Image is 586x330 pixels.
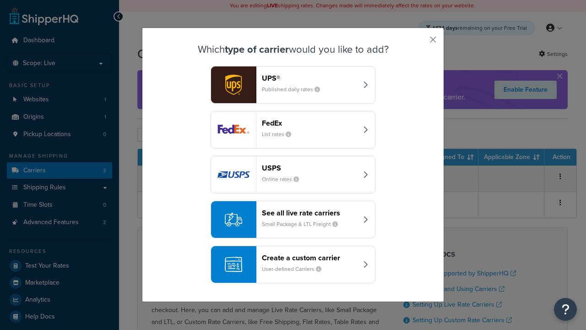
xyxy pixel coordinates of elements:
img: usps logo [211,156,256,193]
button: fedEx logoFedExList rates [211,111,375,148]
img: icon-carrier-liverate-becf4550.svg [225,211,242,228]
strong: type of carrier [225,42,289,57]
img: icon-carrier-custom-c93b8a24.svg [225,256,242,273]
button: usps logoUSPSOnline rates [211,156,375,193]
img: ups logo [211,66,256,103]
small: Small Package & LTL Freight [262,220,345,228]
small: User-defined Carriers [262,265,329,273]
header: UPS® [262,74,358,82]
header: See all live rate carriers [262,209,358,217]
header: Create a custom carrier [262,253,358,262]
button: Create a custom carrierUser-defined Carriers [211,246,375,283]
button: Open Resource Center [554,298,577,321]
small: List rates [262,130,298,138]
header: FedEx [262,119,358,127]
h3: Which would you like to add? [165,44,421,55]
img: fedEx logo [211,111,256,148]
button: ups logoUPS®Published daily rates [211,66,375,104]
small: Online rates [262,175,306,183]
small: Published daily rates [262,85,327,93]
button: See all live rate carriersSmall Package & LTL Freight [211,201,375,238]
header: USPS [262,164,358,172]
